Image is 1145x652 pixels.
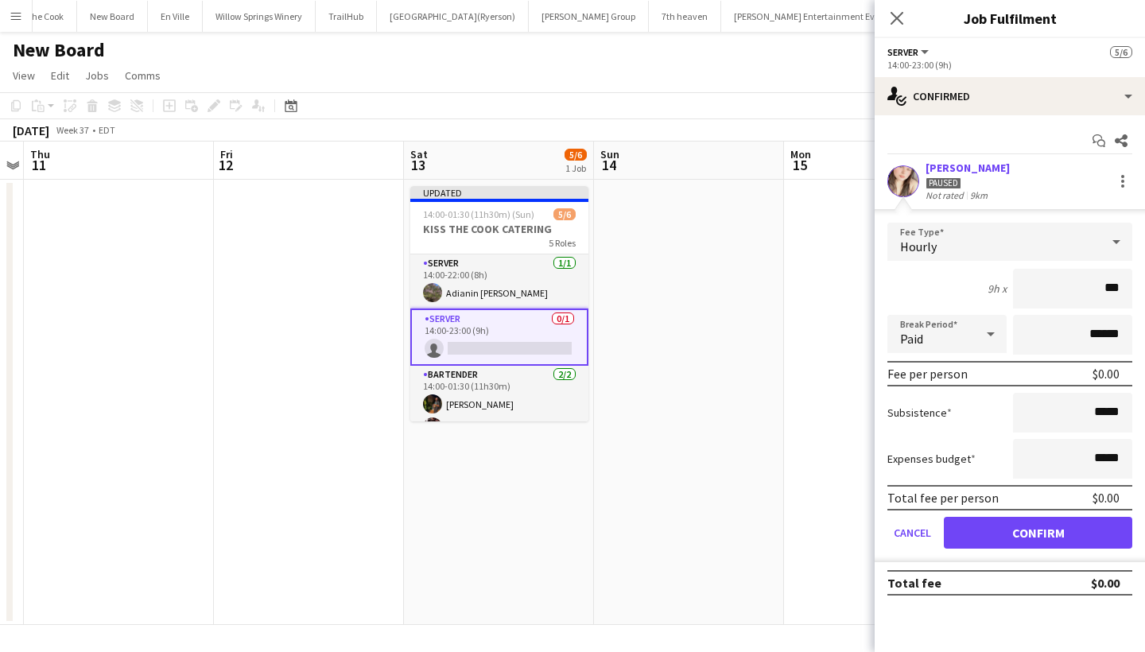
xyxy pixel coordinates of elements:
[887,575,941,591] div: Total fee
[77,1,148,32] button: New Board
[887,452,976,466] label: Expenses budget
[52,124,92,136] span: Week 37
[1110,46,1132,58] span: 5/6
[85,68,109,83] span: Jobs
[565,162,586,174] div: 1 Job
[875,77,1145,115] div: Confirmed
[887,59,1132,71] div: 14:00-23:00 (9h)
[900,239,937,254] span: Hourly
[926,189,967,201] div: Not rated
[13,38,105,62] h1: New Board
[1091,575,1120,591] div: $0.00
[125,68,161,83] span: Comms
[410,309,588,366] app-card-role: SERVER0/114:00-23:00 (9h)
[887,46,918,58] span: SERVER
[1093,366,1120,382] div: $0.00
[410,186,588,199] div: Updated
[944,517,1132,549] button: Confirm
[203,1,316,32] button: Willow Springs Winery
[316,1,377,32] button: TrailHub
[51,68,69,83] span: Edit
[218,156,233,174] span: 12
[967,189,991,201] div: 9km
[410,147,428,161] span: Sat
[900,331,923,347] span: Paid
[875,8,1145,29] h3: Job Fulfilment
[148,1,203,32] button: En Ville
[887,46,931,58] button: SERVER
[13,68,35,83] span: View
[926,177,961,189] div: Paused
[408,156,428,174] span: 13
[887,366,968,382] div: Fee per person
[6,65,41,86] a: View
[887,517,937,549] button: Cancel
[790,147,811,161] span: Mon
[600,147,619,161] span: Sun
[410,254,588,309] app-card-role: SERVER1/114:00-22:00 (8h)Adianin [PERSON_NAME]
[565,149,587,161] span: 5/6
[220,147,233,161] span: Fri
[649,1,721,32] button: 7th heaven
[549,237,576,249] span: 5 Roles
[887,406,952,420] label: Subsistence
[410,186,588,421] app-job-card: Updated14:00-01:30 (11h30m) (Sun)5/6KISS THE COOK CATERING5 RolesSERVER1/114:00-22:00 (8h)Adianin...
[553,208,576,220] span: 5/6
[529,1,649,32] button: [PERSON_NAME] Group
[99,124,115,136] div: EDT
[598,156,619,174] span: 14
[13,122,49,138] div: [DATE]
[423,208,534,220] span: 14:00-01:30 (11h30m) (Sun)
[410,366,588,443] app-card-role: BARTENDER2/214:00-01:30 (11h30m)[PERSON_NAME][PERSON_NAME]
[30,147,50,161] span: Thu
[988,281,1007,296] div: 9h x
[79,65,115,86] a: Jobs
[410,222,588,236] h3: KISS THE COOK CATERING
[926,161,1010,175] div: [PERSON_NAME]
[1093,490,1120,506] div: $0.00
[377,1,529,32] button: [GEOGRAPHIC_DATA](Ryerson)
[721,1,902,32] button: [PERSON_NAME] Entertainment Event
[28,156,50,174] span: 11
[45,65,76,86] a: Edit
[788,156,811,174] span: 15
[118,65,167,86] a: Comms
[887,490,999,506] div: Total fee per person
